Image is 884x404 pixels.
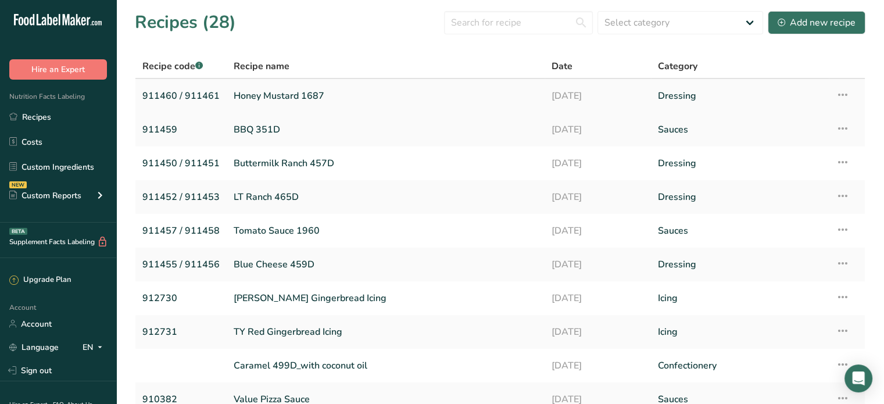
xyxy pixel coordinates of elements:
[444,11,593,34] input: Search for recipe
[658,117,822,142] a: Sauces
[142,84,220,108] a: 911460 / 911461
[658,286,822,310] a: Icing
[9,337,59,357] a: Language
[552,117,644,142] a: [DATE]
[142,219,220,243] a: 911457 / 911458
[552,286,644,310] a: [DATE]
[142,286,220,310] a: 912730
[9,190,81,202] div: Custom Reports
[83,340,107,354] div: EN
[142,60,203,73] span: Recipe code
[234,252,538,277] a: Blue Cheese 459D
[658,59,697,73] span: Category
[234,151,538,176] a: Buttermilk Ranch 457D
[768,11,865,34] button: Add new recipe
[234,286,538,310] a: [PERSON_NAME] Gingerbread Icing
[658,252,822,277] a: Dressing
[552,320,644,344] a: [DATE]
[658,353,822,378] a: Confectionery
[9,181,27,188] div: NEW
[234,353,538,378] a: Caramel 499D_with coconut oil
[658,185,822,209] a: Dressing
[9,59,107,80] button: Hire an Expert
[234,59,289,73] span: Recipe name
[552,185,644,209] a: [DATE]
[142,117,220,142] a: 911459
[234,320,538,344] a: TY Red Gingerbread Icing
[658,84,822,108] a: Dressing
[142,185,220,209] a: 911452 / 911453
[142,320,220,344] a: 912731
[552,84,644,108] a: [DATE]
[658,151,822,176] a: Dressing
[658,219,822,243] a: Sauces
[778,16,856,30] div: Add new recipe
[9,274,71,286] div: Upgrade Plan
[552,151,644,176] a: [DATE]
[552,353,644,378] a: [DATE]
[142,151,220,176] a: 911450 / 911451
[142,252,220,277] a: 911455 / 911456
[234,185,538,209] a: LT Ranch 465D
[844,364,872,392] div: Open Intercom Messenger
[9,228,27,235] div: BETA
[234,84,538,108] a: Honey Mustard 1687
[234,219,538,243] a: Tomato Sauce 1960
[234,117,538,142] a: BBQ 351D
[552,219,644,243] a: [DATE]
[658,320,822,344] a: Icing
[552,59,572,73] span: Date
[135,9,236,35] h1: Recipes (28)
[552,252,644,277] a: [DATE]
